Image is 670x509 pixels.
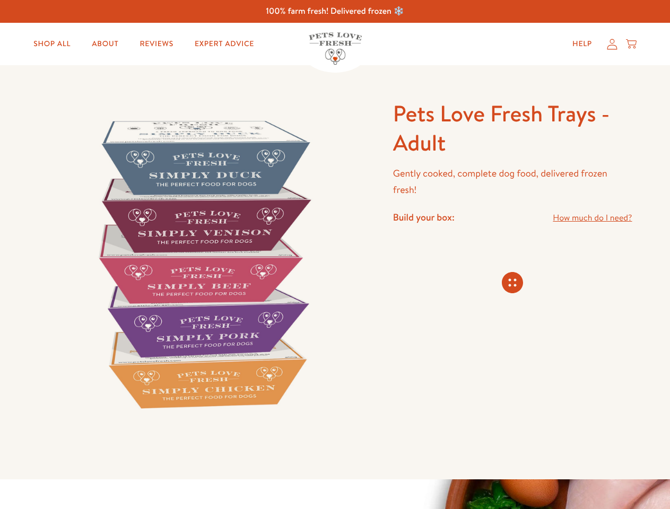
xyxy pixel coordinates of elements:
[131,33,181,55] a: Reviews
[502,272,523,293] svg: Connecting store
[393,99,632,157] h1: Pets Love Fresh Trays - Adult
[564,33,601,55] a: Help
[83,33,127,55] a: About
[25,33,79,55] a: Shop All
[393,211,455,223] h4: Build your box:
[309,32,362,65] img: Pets Love Fresh
[393,165,632,198] p: Gently cooked, complete dog food, delivered frozen fresh!
[186,33,263,55] a: Expert Advice
[553,211,632,225] a: How much do I need?
[38,99,368,428] img: Pets Love Fresh Trays - Adult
